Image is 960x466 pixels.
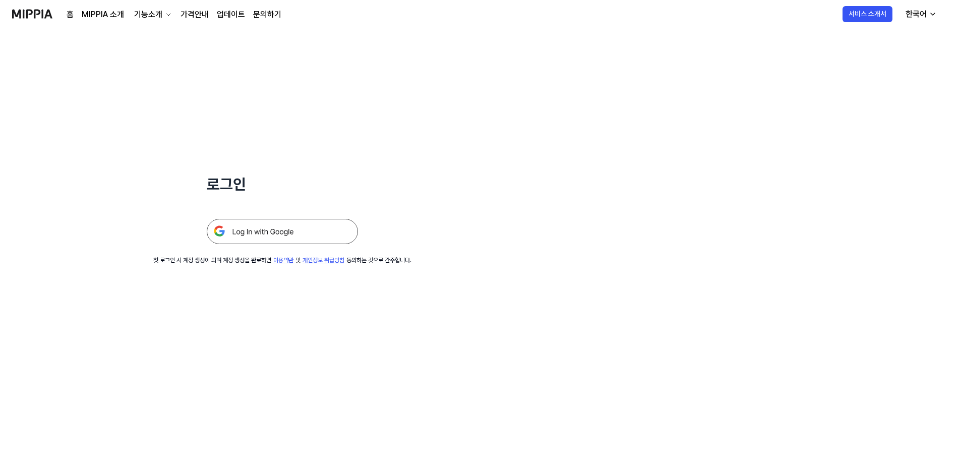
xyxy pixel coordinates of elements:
div: 첫 로그인 시 계정 생성이 되며 계정 생성을 완료하면 및 동의하는 것으로 간주합니다. [153,256,411,265]
h1: 로그인 [207,173,358,195]
a: 가격안내 [181,9,209,21]
div: 기능소개 [132,9,164,21]
a: 업데이트 [217,9,245,21]
a: 개인정보 취급방침 [303,257,344,264]
img: 구글 로그인 버튼 [207,219,358,244]
div: 한국어 [904,8,929,20]
button: 한국어 [897,4,943,24]
a: 홈 [67,9,74,21]
button: 서비스 소개서 [843,6,892,22]
a: 이용약관 [273,257,293,264]
a: 문의하기 [253,9,281,21]
a: MIPPIA 소개 [82,9,124,21]
button: 기능소개 [132,9,172,21]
